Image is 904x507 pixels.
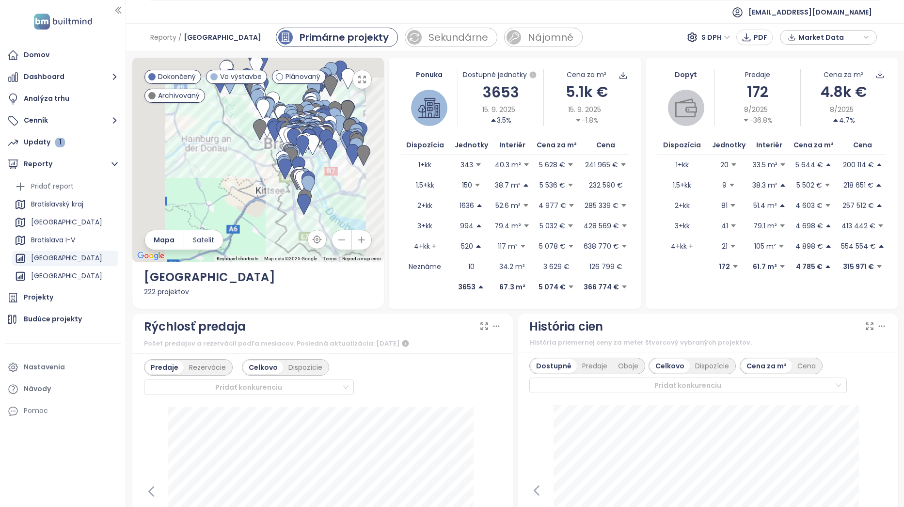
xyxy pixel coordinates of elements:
[779,263,786,270] span: caret-down
[743,117,749,124] span: caret-down
[875,182,882,189] span: caret-up
[719,261,730,272] p: 172
[342,256,381,261] a: Report a map error
[178,29,182,46] span: /
[779,202,786,209] span: caret-up
[523,202,529,209] span: caret-down
[567,161,574,168] span: caret-down
[613,359,644,373] div: Oboje
[523,222,530,229] span: caret-down
[785,30,872,45] div: button
[657,195,706,216] td: 2+kk
[529,338,887,348] div: História priemernej ceny za meter štvorcový vybraných projektov.
[528,30,573,45] div: Nájomné
[476,202,483,209] span: caret-up
[12,215,118,230] div: [GEOGRAPHIC_DATA]
[539,282,566,292] p: 5 074 €
[31,180,74,192] div: Pridať report
[792,359,821,373] div: Cena
[145,361,184,374] div: Predaje
[825,222,832,229] span: caret-up
[144,286,373,297] div: 222 projektov
[779,222,786,229] span: caret-down
[621,284,628,290] span: caret-down
[5,380,121,399] a: Návody
[12,269,118,284] div: [GEOGRAPHIC_DATA]
[876,202,883,209] span: caret-up
[543,261,570,272] p: 3 629 €
[568,104,601,115] span: 15. 9. 2025
[405,28,497,47] a: sale
[621,243,628,250] span: caret-down
[300,30,389,45] div: Primárne projekty
[729,182,735,189] span: caret-down
[843,159,874,170] p: 200 114 €
[832,117,839,124] span: caret-up
[31,252,102,264] div: [GEOGRAPHIC_DATA]
[577,359,613,373] div: Predaje
[575,117,582,124] span: caret-down
[498,241,518,252] p: 117 m²
[843,261,874,272] p: 315 971 €
[877,222,884,229] span: caret-down
[730,243,736,250] span: caret-down
[400,136,449,155] th: Dispozícia
[657,155,706,175] td: 1+kk
[158,90,200,101] span: Archivovaný
[568,243,574,250] span: caret-down
[722,180,727,190] p: 9
[736,30,773,45] button: PDF
[796,180,822,190] p: 5 502 €
[730,202,736,209] span: caret-down
[24,361,65,373] div: Nastavenia
[752,180,777,190] p: 38.3 m²
[5,111,121,130] button: Cenník
[842,200,874,211] p: 257 512 €
[495,180,521,190] p: 38.7 m²
[520,243,526,250] span: caret-down
[449,136,493,155] th: Jednotky
[539,221,565,231] p: 5 032 €
[475,161,482,168] span: caret-down
[462,180,472,190] p: 150
[5,89,121,109] a: Analýza trhu
[495,159,521,170] p: 40.3 m²
[5,401,121,421] div: Pomoc
[675,97,697,119] img: wallet
[499,261,525,272] p: 34.2 m²
[743,115,773,126] div: -36.8%
[499,282,525,292] p: 67.3 m²
[795,221,823,231] p: 4 698 €
[400,216,449,236] td: 3+kk
[31,234,75,246] div: Bratislava I-V
[539,200,566,211] p: 4 977 €
[24,313,82,325] div: Budúce projekty
[243,361,283,374] div: Celkovo
[754,241,776,252] p: 105 m²
[400,236,449,256] td: 4+kk +
[458,81,543,104] div: 3653
[839,136,886,155] th: Cena
[24,49,49,61] div: Domov
[539,180,565,190] p: 5 536 €
[12,197,118,212] div: Bratislavský kraj
[494,221,521,231] p: 79.4 m²
[400,195,449,216] td: 2+kk
[589,261,622,272] p: 126 799 €
[135,250,167,262] img: Google
[12,233,118,248] div: Bratislava I-V
[458,69,543,81] div: Dostupné jednotky
[184,29,261,46] span: [GEOGRAPHIC_DATA]
[5,67,121,87] button: Dashboard
[264,256,317,261] span: Map data ©2025 Google
[523,182,529,189] span: caret-up
[722,241,728,252] p: 21
[707,136,751,155] th: Jednotky
[732,263,739,270] span: caret-down
[690,359,734,373] div: Dispozície
[5,155,121,174] button: Reporty
[621,222,628,229] span: caret-down
[217,255,258,262] button: Keyboard shortcuts
[657,216,706,236] td: 3+kk
[753,200,777,211] p: 51.4 m²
